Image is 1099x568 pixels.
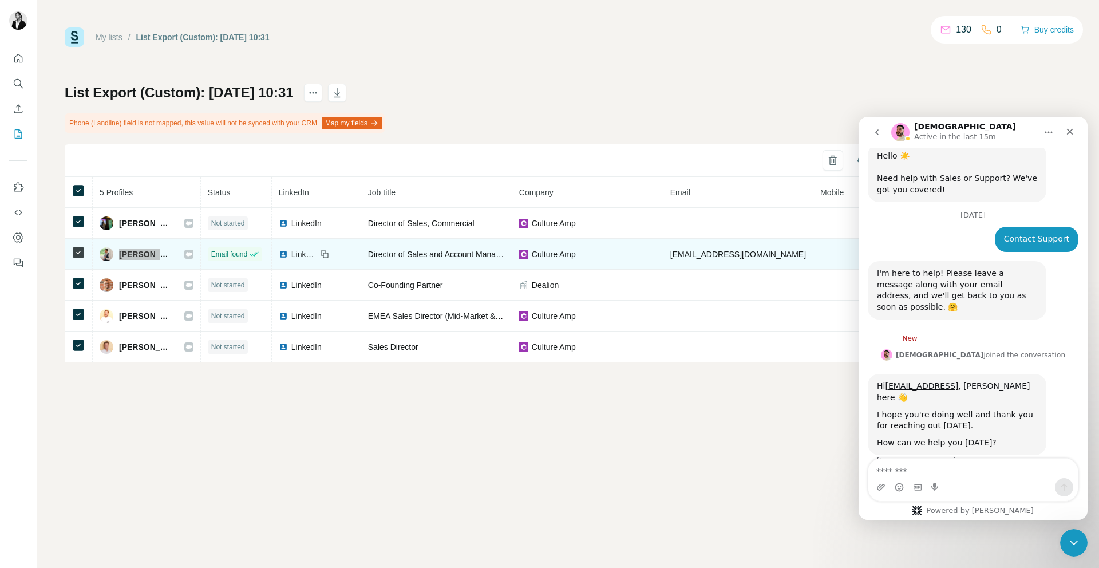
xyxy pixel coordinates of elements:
[279,342,288,352] img: LinkedIn logo
[291,249,317,260] span: LinkedIn
[368,342,418,352] span: Sales Director
[9,73,27,94] button: Search
[1060,529,1088,557] iframe: Intercom live chat
[279,219,288,228] img: LinkedIn logo
[519,311,528,321] img: company-logo
[532,218,576,229] span: Culture Amp
[368,250,550,259] span: Director of Sales and Account Management, EMEA
[9,227,27,248] button: Dashboard
[820,188,844,197] span: Mobile
[291,279,322,291] span: LinkedIn
[100,216,113,230] img: Avatar
[368,281,443,290] span: Co-Founding Partner
[279,281,288,290] img: LinkedIn logo
[291,310,322,322] span: LinkedIn
[519,250,528,259] img: company-logo
[849,152,955,169] button: Sync all to Salesforce (5)
[211,342,245,352] span: Not started
[956,23,971,37] p: 130
[211,280,245,290] span: Not started
[96,33,122,42] a: My lists
[670,188,690,197] span: Email
[368,188,396,197] span: Job title
[136,31,270,43] div: List Export (Custom): [DATE] 10:31
[119,310,173,322] span: [PERSON_NAME]
[859,117,1088,520] iframe: Intercom live chat
[1021,22,1074,38] button: Buy credits
[519,188,554,197] span: Company
[128,31,131,43] li: /
[291,341,322,353] span: LinkedIn
[9,253,27,273] button: Feedback
[211,218,245,228] span: Not started
[9,202,27,223] button: Use Surfe API
[100,309,113,323] img: Avatar
[670,250,806,259] span: [EMAIL_ADDRESS][DOMAIN_NAME]
[532,279,559,291] span: Dealion
[211,311,245,321] span: Not started
[119,218,173,229] span: [PERSON_NAME]
[9,98,27,119] button: Enrich CSV
[519,342,528,352] img: company-logo
[532,341,576,353] span: Culture Amp
[279,250,288,259] img: LinkedIn logo
[65,113,385,133] div: Phone (Landline) field is not mapped, this value will not be synced with your CRM
[208,188,231,197] span: Status
[304,84,322,102] button: actions
[368,219,475,228] span: Director of Sales, Commercial
[119,341,173,353] span: [PERSON_NAME]
[211,249,247,259] span: Email found
[279,311,288,321] img: LinkedIn logo
[519,219,528,228] img: company-logo
[65,27,84,47] img: Surfe Logo
[100,188,133,197] span: 5 Profiles
[100,340,113,354] img: Avatar
[100,247,113,261] img: Avatar
[279,188,309,197] span: LinkedIn
[65,84,294,102] h1: List Export (Custom): [DATE] 10:31
[119,279,173,291] span: [PERSON_NAME]
[100,278,113,292] img: Avatar
[532,249,576,260] span: Culture Amp
[9,11,27,30] img: Avatar
[119,249,173,260] span: [PERSON_NAME]
[9,124,27,144] button: My lists
[9,48,27,69] button: Quick start
[322,117,382,129] button: Map my fields
[532,310,576,322] span: Culture Amp
[368,311,537,321] span: EMEA Sales Director (Mid-Market & Enterprise)
[291,218,322,229] span: LinkedIn
[997,23,1002,37] p: 0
